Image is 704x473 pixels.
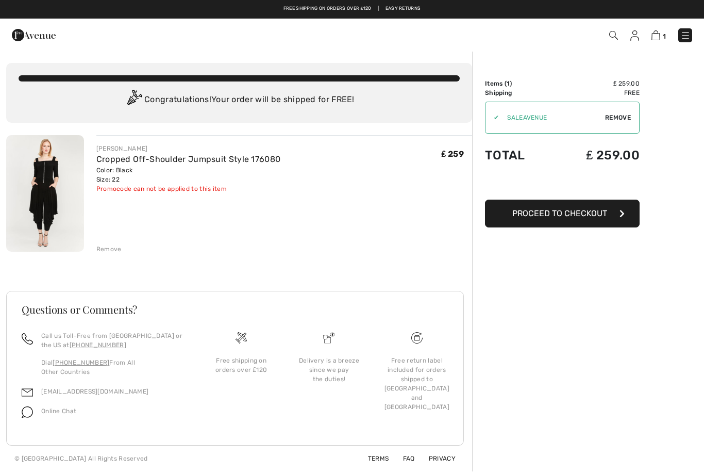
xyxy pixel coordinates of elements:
img: Menu [680,30,691,41]
img: Shopping Bag [651,30,660,40]
p: Dial From All Other Countries [41,358,185,377]
h3: Questions or Comments? [22,304,448,315]
a: Free shipping on orders over ₤120 [283,5,372,12]
div: Free shipping on orders over ₤120 [206,356,277,374]
a: Cropped Off-Shoulder Jumpsuit Style 176080 [96,154,281,164]
a: FAQ [391,455,415,462]
span: Remove [605,113,631,122]
iframe: PayPal [485,173,640,196]
button: Proceed to Checkout [485,200,640,227]
td: Total [485,138,551,173]
img: Free shipping on orders over &#8356;120 [236,332,247,344]
span: ₤ 259 [442,149,464,159]
td: Free [551,88,640,97]
td: ₤ 259.00 [551,79,640,88]
span: Proceed to Checkout [512,208,607,218]
div: Delivery is a breeze since we pay the duties! [293,356,364,384]
span: Online Chat [41,407,76,415]
div: ✔ [485,113,499,122]
a: Privacy [416,455,456,462]
img: Delivery is a breeze since we pay the duties! [323,332,334,344]
div: Remove [96,244,122,254]
div: [PERSON_NAME] [96,144,281,153]
div: Free return label included for orders shipped to [GEOGRAPHIC_DATA] and [GEOGRAPHIC_DATA] [381,356,452,412]
td: Shipping [485,88,551,97]
span: 1 [507,80,510,87]
div: © [GEOGRAPHIC_DATA] All Rights Reserved [14,454,148,463]
div: Congratulations! Your order will be shipped for FREE! [19,90,460,110]
a: 1ère Avenue [12,29,56,39]
img: Congratulation2.svg [124,90,144,110]
a: [PHONE_NUMBER] [53,359,109,366]
span: | [378,5,379,12]
td: Items ( ) [485,79,551,88]
a: [PHONE_NUMBER] [70,341,126,349]
div: Color: Black Size: 22 [96,166,281,184]
span: 1 [663,32,666,40]
td: ₤ 259.00 [551,138,640,173]
a: [EMAIL_ADDRESS][DOMAIN_NAME] [41,388,148,395]
input: Promo code [499,102,605,133]
div: Promocode can not be applied to this item [96,184,281,193]
a: Terms [356,455,389,462]
img: chat [22,406,33,418]
img: My Info [630,30,639,41]
a: Easy Returns [385,5,421,12]
img: Search [609,31,618,40]
a: 1 [651,29,666,41]
img: Free shipping on orders over &#8356;120 [411,332,423,344]
img: Cropped Off-Shoulder Jumpsuit Style 176080 [6,135,84,252]
img: call [22,333,33,345]
img: 1ère Avenue [12,25,56,45]
p: Call us Toll-Free from [GEOGRAPHIC_DATA] or the US at [41,331,185,350]
img: email [22,387,33,398]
